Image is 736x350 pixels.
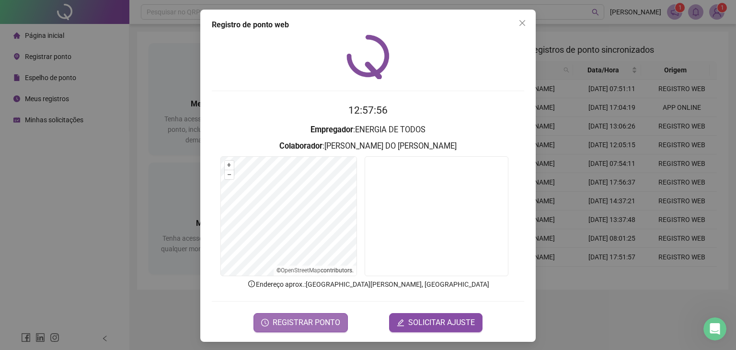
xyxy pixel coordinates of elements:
time: 12:57:56 [348,105,388,116]
button: editSOLICITAR AJUSTE [389,313,483,332]
a: OpenStreetMap [281,267,321,274]
div: Registro de ponto web [212,19,524,31]
h3: : [PERSON_NAME] DO [PERSON_NAME] [212,140,524,152]
p: Endereço aprox. : [GEOGRAPHIC_DATA][PERSON_NAME], [GEOGRAPHIC_DATA] [212,279,524,290]
button: Close [515,15,530,31]
strong: Colaborador [279,141,322,151]
strong: Empregador [310,125,353,134]
span: clock-circle [261,319,269,327]
button: – [225,170,234,179]
iframe: Intercom live chat [703,317,726,340]
span: close [518,19,526,27]
li: © contributors. [276,267,354,274]
span: edit [397,319,404,327]
button: REGISTRAR PONTO [253,313,348,332]
button: + [225,161,234,170]
h3: : ENERGIA DE TODOS [212,124,524,136]
img: QRPoint [346,35,390,79]
span: info-circle [247,280,256,288]
span: REGISTRAR PONTO [273,317,340,328]
span: SOLICITAR AJUSTE [408,317,475,328]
